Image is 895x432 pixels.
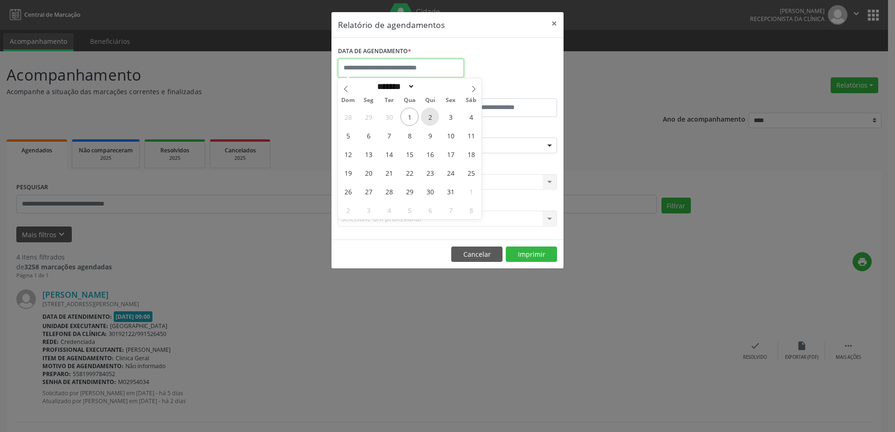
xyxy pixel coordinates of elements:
span: Outubro 5, 2025 [339,126,357,144]
span: Sáb [461,97,482,103]
span: Outubro 28, 2025 [380,182,398,200]
span: Novembro 2, 2025 [339,201,357,219]
span: Sex [441,97,461,103]
span: Novembro 1, 2025 [462,182,480,200]
span: Outubro 18, 2025 [462,145,480,163]
span: Novembro 4, 2025 [380,201,398,219]
span: Outubro 16, 2025 [421,145,439,163]
span: Outubro 10, 2025 [441,126,460,144]
span: Outubro 19, 2025 [339,164,357,182]
button: Cancelar [451,247,503,262]
span: Outubro 20, 2025 [359,164,378,182]
span: Outubro 1, 2025 [400,108,419,126]
span: Outubro 26, 2025 [339,182,357,200]
span: Seg [358,97,379,103]
span: Outubro 23, 2025 [421,164,439,182]
span: Outubro 3, 2025 [441,108,460,126]
span: Ter [379,97,399,103]
span: Novembro 3, 2025 [359,201,378,219]
button: Imprimir [506,247,557,262]
span: Setembro 29, 2025 [359,108,378,126]
span: Outubro 8, 2025 [400,126,419,144]
span: Outubro 4, 2025 [462,108,480,126]
h5: Relatório de agendamentos [338,19,445,31]
span: Outubro 17, 2025 [441,145,460,163]
span: Outubro 22, 2025 [400,164,419,182]
input: Year [415,82,446,91]
span: Novembro 8, 2025 [462,201,480,219]
span: Outubro 29, 2025 [400,182,419,200]
span: Outubro 9, 2025 [421,126,439,144]
span: Outubro 25, 2025 [462,164,480,182]
label: DATA DE AGENDAMENTO [338,44,411,59]
span: Outubro 2, 2025 [421,108,439,126]
span: Outubro 7, 2025 [380,126,398,144]
span: Setembro 28, 2025 [339,108,357,126]
span: Qui [420,97,441,103]
span: Outubro 31, 2025 [441,182,460,200]
span: Novembro 6, 2025 [421,201,439,219]
span: Outubro 12, 2025 [339,145,357,163]
select: Month [374,82,415,91]
span: Outubro 6, 2025 [359,126,378,144]
span: Outubro 11, 2025 [462,126,480,144]
span: Novembro 5, 2025 [400,201,419,219]
button: Close [545,12,564,35]
span: Outubro 30, 2025 [421,182,439,200]
span: Dom [338,97,358,103]
span: Setembro 30, 2025 [380,108,398,126]
span: Outubro 24, 2025 [441,164,460,182]
span: Outubro 14, 2025 [380,145,398,163]
span: Novembro 7, 2025 [441,201,460,219]
span: Outubro 27, 2025 [359,182,378,200]
span: Outubro 13, 2025 [359,145,378,163]
span: Qua [399,97,420,103]
span: Outubro 21, 2025 [380,164,398,182]
span: Outubro 15, 2025 [400,145,419,163]
label: ATÉ [450,84,557,98]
